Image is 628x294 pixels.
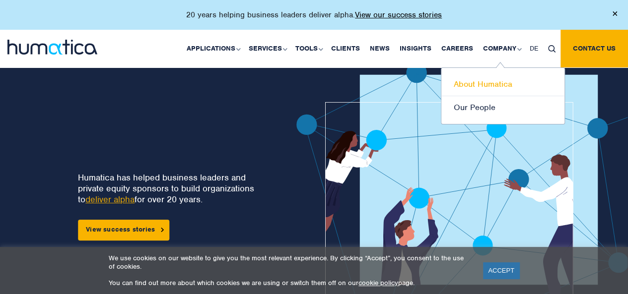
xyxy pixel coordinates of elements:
[78,220,169,240] a: View success stories
[483,262,519,279] a: ACCEPT
[548,45,556,53] img: search_icon
[109,254,471,271] p: We use cookies on our website to give you the most relevant experience. By clicking “Accept”, you...
[436,30,478,67] a: Careers
[186,10,442,20] p: 20 years helping business leaders deliver alpha.
[290,30,326,67] a: Tools
[78,172,261,205] p: Humatica has helped business leaders and private equity sponsors to build organizations to for ov...
[365,30,395,67] a: News
[358,279,398,287] a: cookie policy
[441,96,564,119] a: Our People
[355,10,442,20] a: View our success stories
[326,30,365,67] a: Clients
[478,30,525,67] a: Company
[161,228,164,232] img: arrowicon
[109,279,471,287] p: You can find out more about which cookies we are using or switch them off on our page.
[7,40,97,55] img: logo
[560,30,628,67] a: Contact us
[441,73,564,96] a: About Humatica
[244,30,290,67] a: Services
[525,30,543,67] a: DE
[85,194,135,205] a: deliver alpha
[395,30,436,67] a: Insights
[530,44,538,53] span: DE
[182,30,244,67] a: Applications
